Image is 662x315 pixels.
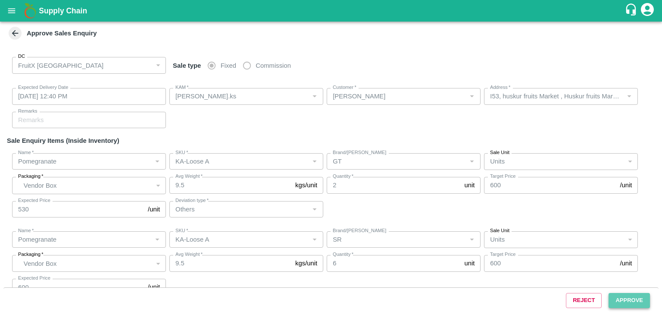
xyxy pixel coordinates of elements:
[148,282,160,292] p: /unit
[22,2,39,19] img: logo
[12,88,160,104] input: Choose date, selected date is Oct 14, 2025
[175,197,209,204] label: Deviation type
[620,180,632,190] p: /unit
[18,61,103,70] p: FruitX [GEOGRAPHIC_DATA]
[333,227,386,234] label: Brand/[PERSON_NAME]
[172,156,306,167] input: SKU
[327,177,461,193] input: 0.0
[175,84,189,91] label: KAM
[7,137,119,144] strong: Sale Enquiry Items (Inside Inventory)
[333,84,356,91] label: Customer
[18,108,37,115] label: Remarks
[464,180,475,190] p: unit
[329,156,464,167] input: Create Brand/Marka
[169,255,292,271] input: 0.0
[490,157,505,166] p: Units
[333,173,353,180] label: Quantity
[640,2,655,20] div: account of current user
[490,149,509,156] label: Sale Unit
[12,112,166,128] input: Remarks
[18,275,50,282] label: Expected Price
[490,235,505,244] p: Units
[15,156,149,167] input: Name
[18,227,34,234] label: Name
[490,84,510,91] label: Address
[609,293,650,308] button: Approve
[295,258,317,268] p: kgs/unit
[18,84,68,91] label: Expected Delivery Date
[329,234,464,245] input: Create Brand/Marka
[464,258,475,268] p: unit
[221,61,236,70] span: Fixed
[24,259,152,268] p: Vendor Box
[295,180,317,190] p: kgs/unit
[39,5,625,17] a: Supply Chain
[327,255,461,271] input: 0.0
[490,173,515,180] label: Target Price
[175,227,188,234] label: SKU
[566,293,602,308] button: Reject
[256,61,291,70] span: Commission
[18,197,50,204] label: Expected Price
[620,258,632,268] p: /unit
[148,205,160,214] p: /unit
[2,1,22,21] button: open drawer
[329,91,464,102] input: Select KAM & enter 3 characters
[18,149,34,156] label: Name
[625,3,640,19] div: customer-support
[18,53,25,60] label: DC
[175,251,203,258] label: Avg Weight
[169,62,204,69] span: Sale type
[333,251,353,258] label: Quantity
[172,204,306,215] input: Deviation Type
[39,6,87,15] b: Supply Chain
[169,177,292,193] input: 0.0
[172,234,306,245] input: SKU
[172,91,306,102] input: KAM
[333,149,386,156] label: Brand/[PERSON_NAME]
[175,149,188,156] label: SKU
[18,251,44,258] label: Packaging
[18,173,44,180] label: Packaging
[487,91,621,102] input: Address
[24,181,152,190] p: Vendor Box
[490,227,509,234] label: Sale Unit
[175,173,203,180] label: Avg Weight
[15,234,149,245] input: Name
[27,30,97,37] strong: Approve Sales Enquiry
[490,251,515,258] label: Target Price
